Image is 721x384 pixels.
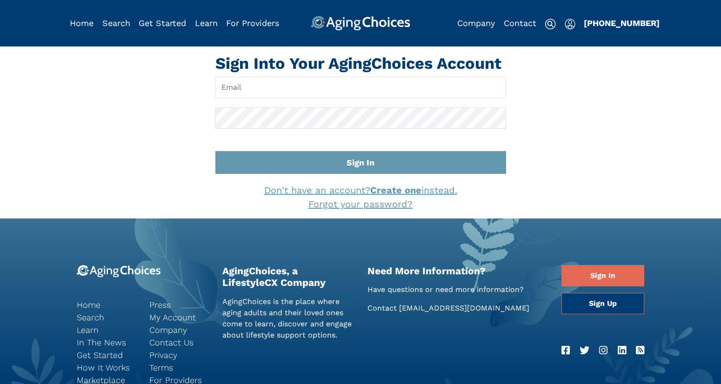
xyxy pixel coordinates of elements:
[561,293,644,314] a: Sign Up
[399,304,529,312] a: [EMAIL_ADDRESS][DOMAIN_NAME]
[102,18,130,28] a: Search
[195,18,218,28] a: Learn
[77,298,135,311] a: Home
[504,18,536,28] a: Contact
[311,16,410,31] img: AgingChoices
[215,107,506,129] input: Password
[565,16,575,31] div: Popover trigger
[561,343,570,358] a: Facebook
[149,311,208,324] a: My Account
[308,199,413,210] a: Forgot your password?
[599,343,608,358] a: Instagram
[149,336,208,349] a: Contact Us
[77,349,135,361] a: Get Started
[367,284,547,295] p: Have questions or need more information?
[367,265,547,277] h2: Need More Information?
[215,54,506,73] h1: Sign Into Your AgingChoices Account
[367,303,547,314] p: Contact
[222,296,354,341] p: AgingChoices is the place where aging adults and their loved ones come to learn, discover and eng...
[580,343,589,358] a: Twitter
[139,18,186,28] a: Get Started
[215,151,506,174] button: Sign In
[149,361,208,374] a: Terms
[226,18,279,28] a: For Providers
[222,265,354,288] h2: AgingChoices, a LifestyleCX Company
[561,265,644,286] a: Sign In
[215,77,506,98] input: Email
[149,349,208,361] a: Privacy
[77,336,135,349] a: In The News
[149,298,208,311] a: Press
[565,19,575,30] img: user-icon.svg
[77,265,161,278] img: 9-logo.svg
[618,343,626,358] a: LinkedIn
[636,343,644,358] a: RSS Feed
[77,361,135,374] a: How It Works
[545,19,556,30] img: search-icon.svg
[584,18,660,28] a: [PHONE_NUMBER]
[102,16,130,31] div: Popover trigger
[77,324,135,336] a: Learn
[457,18,495,28] a: Company
[264,185,457,196] a: Don't have an account?Create oneinstead.
[77,311,135,324] a: Search
[70,18,93,28] a: Home
[370,185,421,196] strong: Create one
[149,324,208,336] a: Company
